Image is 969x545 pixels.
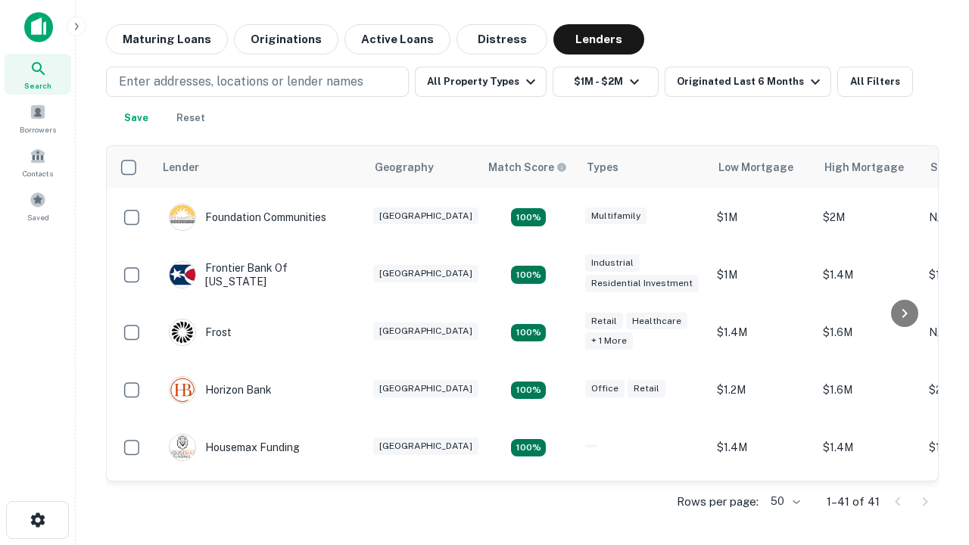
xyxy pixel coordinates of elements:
[511,324,546,342] div: Matching Properties: 4, hasApolloMatch: undefined
[665,67,831,97] button: Originated Last 6 Months
[479,146,578,188] th: Capitalize uses an advanced AI algorithm to match your search with the best lender. The match sco...
[169,204,326,231] div: Foundation Communities
[167,103,215,133] button: Reset
[169,376,272,403] div: Horizon Bank
[456,24,547,54] button: Distress
[709,476,815,534] td: $1.4M
[119,73,363,91] p: Enter addresses, locations or lender names
[626,313,687,330] div: Healthcare
[366,146,479,188] th: Geography
[488,159,567,176] div: Capitalize uses an advanced AI algorithm to match your search with the best lender. The match sco...
[553,24,644,54] button: Lenders
[234,24,338,54] button: Originations
[628,380,665,397] div: Retail
[815,304,921,361] td: $1.6M
[815,246,921,304] td: $1.4M
[587,158,618,176] div: Types
[585,275,699,292] div: Residential Investment
[893,375,969,448] iframe: Chat Widget
[815,188,921,246] td: $2M
[709,419,815,476] td: $1.4M
[170,377,195,403] img: picture
[169,319,232,346] div: Frost
[677,73,824,91] div: Originated Last 6 Months
[827,493,880,511] p: 1–41 of 41
[585,332,633,350] div: + 1 more
[511,208,546,226] div: Matching Properties: 4, hasApolloMatch: undefined
[5,98,71,139] a: Borrowers
[415,67,547,97] button: All Property Types
[373,207,478,225] div: [GEOGRAPHIC_DATA]
[170,204,195,230] img: picture
[511,439,546,457] div: Matching Properties: 4, hasApolloMatch: undefined
[373,380,478,397] div: [GEOGRAPHIC_DATA]
[709,361,815,419] td: $1.2M
[585,254,640,272] div: Industrial
[578,146,709,188] th: Types
[5,142,71,182] a: Contacts
[112,103,160,133] button: Save your search to get updates of matches that match your search criteria.
[709,146,815,188] th: Low Mortgage
[344,24,450,54] button: Active Loans
[677,493,759,511] p: Rows per page:
[106,67,409,97] button: Enter addresses, locations or lender names
[373,438,478,455] div: [GEOGRAPHIC_DATA]
[585,207,647,225] div: Multifamily
[373,265,478,282] div: [GEOGRAPHIC_DATA]
[27,211,49,223] span: Saved
[5,54,71,95] a: Search
[765,490,802,512] div: 50
[24,79,51,92] span: Search
[824,158,904,176] div: High Mortgage
[169,434,300,461] div: Housemax Funding
[815,361,921,419] td: $1.6M
[553,67,659,97] button: $1M - $2M
[488,159,564,176] h6: Match Score
[375,158,434,176] div: Geography
[585,380,625,397] div: Office
[24,12,53,42] img: capitalize-icon.png
[154,146,366,188] th: Lender
[23,167,53,179] span: Contacts
[718,158,793,176] div: Low Mortgage
[815,419,921,476] td: $1.4M
[511,266,546,284] div: Matching Properties: 4, hasApolloMatch: undefined
[170,434,195,460] img: picture
[837,67,913,97] button: All Filters
[169,261,351,288] div: Frontier Bank Of [US_STATE]
[106,24,228,54] button: Maturing Loans
[373,322,478,340] div: [GEOGRAPHIC_DATA]
[585,313,623,330] div: Retail
[5,185,71,226] a: Saved
[20,123,56,135] span: Borrowers
[163,158,199,176] div: Lender
[709,188,815,246] td: $1M
[815,146,921,188] th: High Mortgage
[815,476,921,534] td: $1.6M
[170,319,195,345] img: picture
[170,262,195,288] img: picture
[511,381,546,400] div: Matching Properties: 4, hasApolloMatch: undefined
[709,246,815,304] td: $1M
[709,304,815,361] td: $1.4M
